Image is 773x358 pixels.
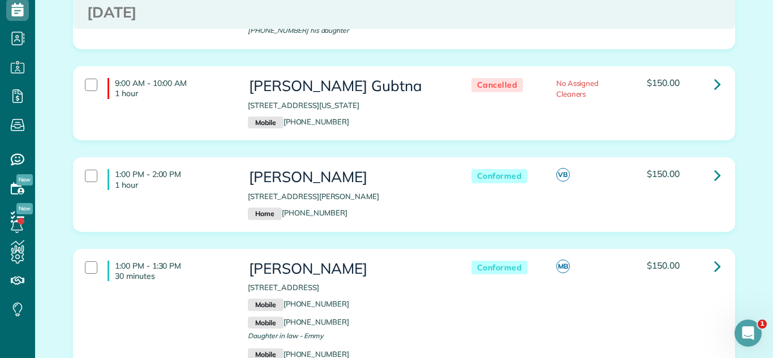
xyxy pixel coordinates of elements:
a: Mobile[PHONE_NUMBER] [248,317,349,326]
h3: [DATE] [87,5,721,21]
small: Home [248,208,281,220]
span: New [16,203,33,214]
h4: 1:00 PM - 1:30 PM [108,261,231,281]
h4: 1:00 PM - 2:00 PM [108,169,231,189]
small: Mobile [248,317,283,329]
p: [STREET_ADDRESS] [248,282,448,293]
span: 1 [758,320,767,329]
span: Conformed [471,261,528,275]
a: Home[PHONE_NUMBER] [248,208,347,217]
h3: [PERSON_NAME] Gubtna [248,78,448,94]
small: Mobile [248,117,283,129]
span: MB [556,260,570,273]
p: [STREET_ADDRESS][PERSON_NAME] [248,191,448,202]
p: [STREET_ADDRESS][US_STATE] [248,100,448,111]
span: VB [556,168,570,182]
span: No Assigned Cleaners [556,79,599,98]
h4: 9:00 AM - 10:00 AM [108,78,231,98]
p: 1 hour [115,180,231,190]
iframe: Intercom live chat [735,320,762,347]
span: Cancelled [471,78,523,92]
p: 30 minutes [115,271,231,281]
span: $150.00 [647,260,680,271]
span: $150.00 [647,77,680,88]
span: [PHONE_NUMBER] his daughter [248,26,349,34]
h3: [PERSON_NAME] [248,261,448,277]
a: Mobile[PHONE_NUMBER] [248,299,349,308]
a: Mobile[PHONE_NUMBER] [248,117,349,126]
p: 1 hour [115,88,231,98]
span: Conformed [471,169,528,183]
span: Daughter in law - Emmy [248,331,323,340]
h3: [PERSON_NAME] [248,169,448,186]
span: $150.00 [647,168,680,179]
span: New [16,174,33,186]
small: Mobile [248,299,283,311]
